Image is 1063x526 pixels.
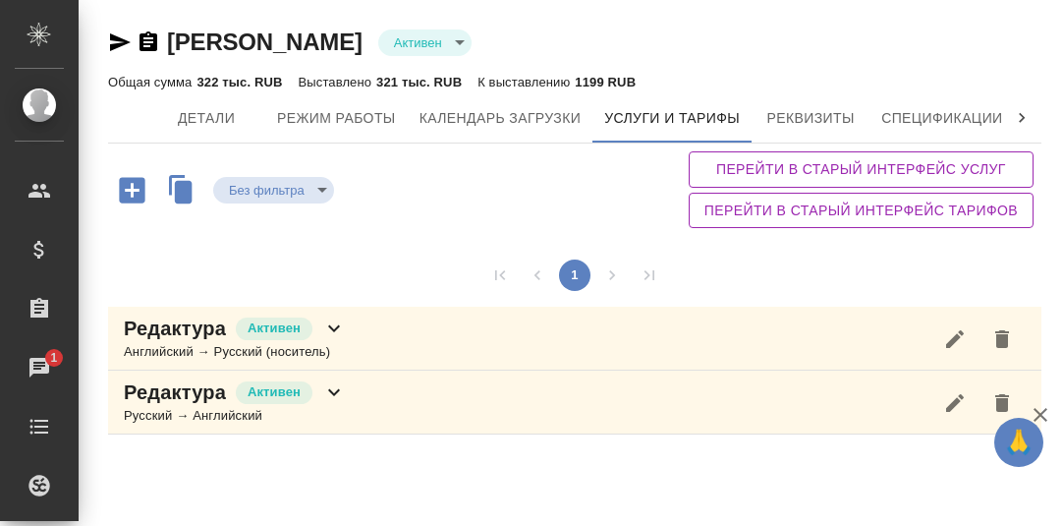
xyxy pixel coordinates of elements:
button: Без фильтра [223,182,310,199]
button: Удалить услугу [979,316,1026,363]
span: Перейти в старый интерфейс тарифов [704,199,1018,223]
button: Перейти в старый интерфейс тарифов [689,193,1034,229]
p: 321 тыс. RUB [376,75,462,89]
div: РедактураАктивенРусский → Английский [108,371,1041,435]
p: 322 тыс. RUB [196,75,282,89]
span: Детали [159,106,253,131]
span: Услуги и тарифы [604,106,740,131]
span: 1 [38,348,69,368]
div: Активен [213,177,334,204]
p: Редактура [124,379,226,406]
span: Реквизиты [763,106,858,131]
button: Редактировать услугу [931,380,979,427]
p: Активен [248,319,301,338]
nav: pagination navigation [481,260,668,291]
div: РедактураАктивенАнглийский → Русский (носитель) [108,307,1041,371]
p: Общая сумма [108,75,196,89]
div: Активен [378,29,472,56]
p: Редактура [124,315,226,342]
span: Спецификации [881,106,1002,131]
button: Удалить услугу [979,380,1026,427]
span: Режим работы [277,106,396,131]
p: 1199 RUB [575,75,636,89]
span: 🙏 [1002,422,1035,463]
p: Активен [248,382,301,402]
p: Выставлено [299,75,377,89]
button: Активен [388,34,448,51]
button: 🙏 [994,418,1043,467]
button: Скопировать услуги другого исполнителя [159,170,213,214]
span: Календарь загрузки [420,106,582,131]
button: Добавить услугу [105,170,159,210]
button: Редактировать услугу [931,316,979,363]
button: Скопировать ссылку [137,30,160,54]
a: [PERSON_NAME] [167,29,363,55]
div: Русский → Английский [124,406,346,426]
p: К выставлению [477,75,575,89]
button: Скопировать ссылку для ЯМессенджера [108,30,132,54]
div: Английский → Русский (носитель) [124,342,346,362]
button: Перейти в старый интерфейс услуг [689,151,1034,188]
span: Перейти в старый интерфейс услуг [704,157,1018,182]
a: 1 [5,343,74,392]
